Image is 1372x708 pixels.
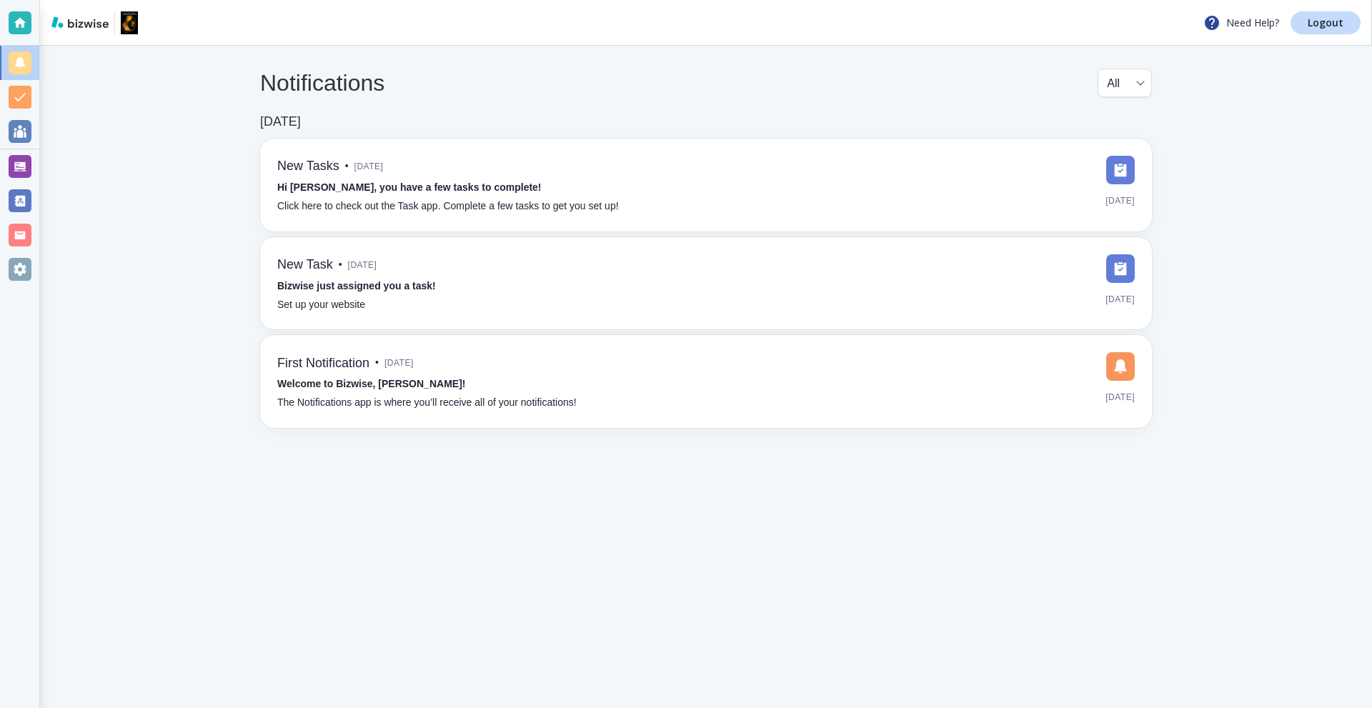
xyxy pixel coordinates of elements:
[260,69,384,96] h4: Notifications
[1106,156,1135,184] img: DashboardSidebarTasks.svg
[375,355,379,371] p: •
[354,156,384,177] span: [DATE]
[277,199,619,214] p: Click here to check out the Task app. Complete a few tasks to get you set up!
[1308,18,1343,28] p: Logout
[277,181,542,193] strong: Hi [PERSON_NAME], you have a few tasks to complete!
[345,159,349,174] p: •
[277,159,339,174] h6: New Tasks
[277,395,577,411] p: The Notifications app is where you’ll receive all of your notifications!
[1105,387,1135,408] span: [DATE]
[277,356,369,372] h6: First Notification
[277,378,465,389] strong: Welcome to Bizwise, [PERSON_NAME]!
[277,297,365,313] p: Set up your website
[1291,11,1361,34] a: Logout
[348,254,377,276] span: [DATE]
[260,139,1152,231] a: New Tasks•[DATE]Hi [PERSON_NAME], you have a few tasks to complete!Click here to check out the Ta...
[339,257,342,273] p: •
[277,280,436,291] strong: Bizwise just assigned you a task!
[1105,190,1135,211] span: [DATE]
[51,16,109,28] img: bizwise
[384,352,414,374] span: [DATE]
[1107,69,1143,96] div: All
[121,11,138,34] img: Black Independent Filmmakers Association
[1106,352,1135,381] img: DashboardSidebarNotification.svg
[1203,14,1279,31] p: Need Help?
[1105,289,1135,310] span: [DATE]
[260,335,1152,428] a: First Notification•[DATE]Welcome to Bizwise, [PERSON_NAME]!The Notifications app is where you’ll ...
[277,257,333,273] h6: New Task
[1106,254,1135,283] img: DashboardSidebarTasks.svg
[260,114,301,130] h6: [DATE]
[260,237,1152,330] a: New Task•[DATE]Bizwise just assigned you a task!Set up your website[DATE]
